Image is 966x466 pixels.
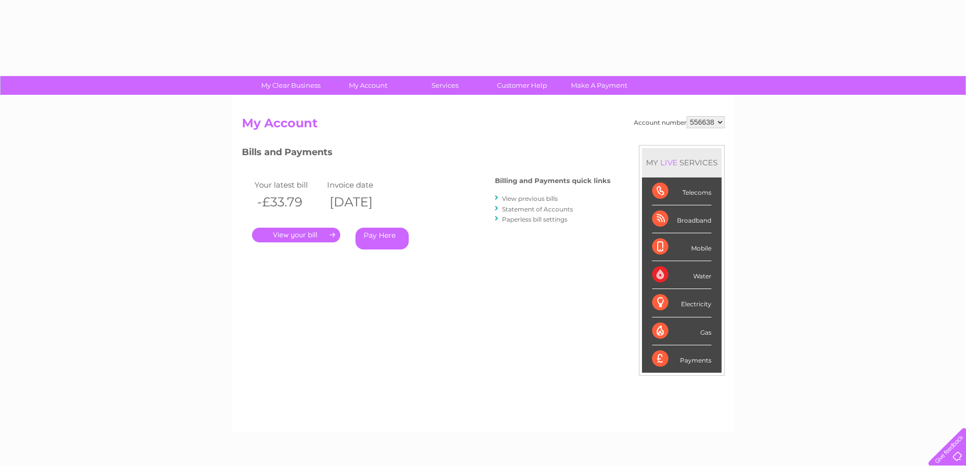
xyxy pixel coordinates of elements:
a: Make A Payment [557,76,641,95]
h3: Bills and Payments [242,145,611,163]
a: My Clear Business [249,76,333,95]
th: [DATE] [325,192,398,212]
div: Broadband [652,205,711,233]
div: Water [652,261,711,289]
a: My Account [326,76,410,95]
div: LIVE [658,158,679,167]
div: Mobile [652,233,711,261]
th: -£33.79 [252,192,325,212]
a: Paperless bill settings [502,216,567,223]
div: Electricity [652,289,711,317]
div: Payments [652,345,711,373]
td: Invoice date [325,178,398,192]
h4: Billing and Payments quick links [495,177,611,185]
div: Gas [652,317,711,345]
a: Services [403,76,487,95]
a: Pay Here [355,228,409,249]
a: Customer Help [480,76,564,95]
a: Statement of Accounts [502,205,573,213]
div: Telecoms [652,177,711,205]
a: View previous bills [502,195,558,202]
div: Account number [634,116,725,128]
a: . [252,228,340,242]
td: Your latest bill [252,178,325,192]
div: MY SERVICES [642,148,722,177]
h2: My Account [242,116,725,135]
